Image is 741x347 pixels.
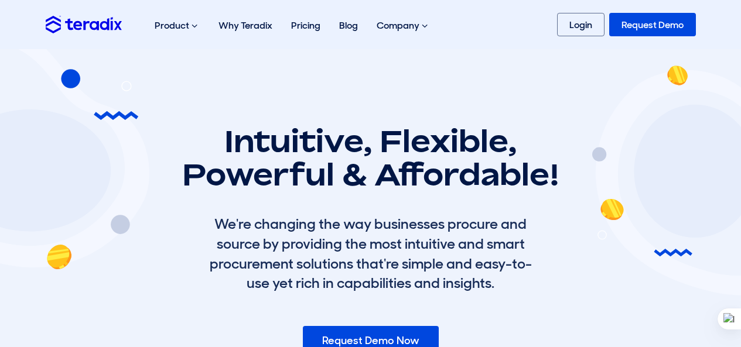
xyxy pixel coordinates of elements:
[330,7,367,44] a: Blog
[46,16,122,33] img: Teradix logo
[282,7,330,44] a: Pricing
[176,124,566,191] h1: Intuitive, Flexible, Powerful & Affordable!
[557,13,605,36] a: Login
[367,7,439,44] div: Company
[207,214,535,293] div: We're changing the way businesses procure and source by providing the most intuitive and smart pr...
[145,7,209,44] div: Product
[609,13,696,36] a: Request Demo
[209,7,282,44] a: Why Teradix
